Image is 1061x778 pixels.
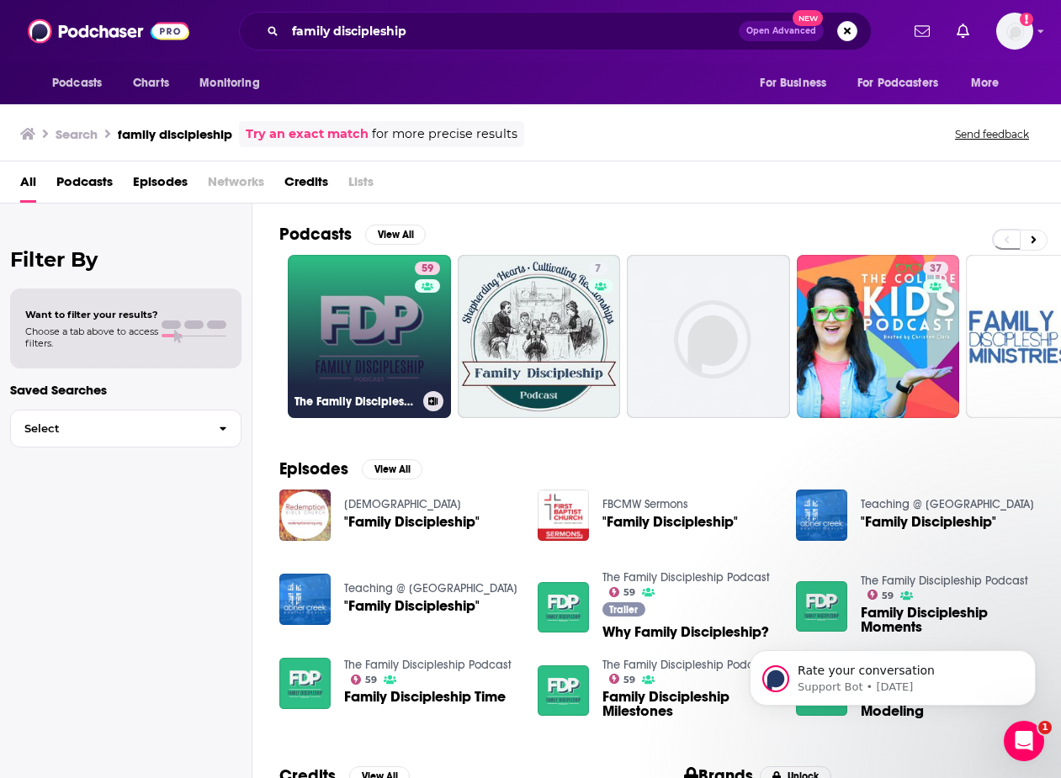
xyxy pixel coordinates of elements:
span: Choose a tab above to access filters. [25,325,158,349]
a: Redemption Bible Church [344,497,461,511]
a: Family Discipleship Milestones [602,690,776,718]
a: The Family Discipleship Podcast [344,658,512,672]
a: "Family Discipleship" [344,515,480,529]
button: Select [10,410,241,447]
a: EpisodesView All [279,458,422,479]
a: 37 [923,262,948,275]
img: Family Discipleship Moments [796,581,847,632]
span: For Podcasters [857,71,938,95]
span: 7 [595,261,601,278]
img: Why Family Discipleship? [538,582,589,633]
a: "Family Discipleship" [861,515,996,529]
button: Show profile menu [996,13,1033,50]
a: 7 [458,255,621,418]
a: Charts [122,67,179,99]
a: FBCMW Sermons [602,497,688,511]
button: Open AdvancedNew [739,21,824,41]
img: Family Discipleship Milestones [538,665,589,717]
img: Family Discipleship Time [279,658,331,709]
span: Charts [133,71,169,95]
h2: Podcasts [279,224,352,245]
a: Try an exact match [246,124,369,144]
a: The Family Discipleship Podcast [602,658,770,672]
span: Logged in as shcarlos [996,13,1033,50]
a: 59 [867,590,894,600]
button: View All [362,459,422,479]
div: Search podcasts, credits, & more... [239,12,872,50]
span: Lists [348,168,374,203]
h3: The Family Discipleship Podcast [294,394,416,409]
span: 59 [623,676,635,684]
button: open menu [959,67,1021,99]
span: Open Advanced [746,27,816,35]
img: Podchaser - Follow, Share and Rate Podcasts [28,15,189,47]
span: Trailer [609,605,638,615]
a: Why Family Discipleship? [602,625,769,639]
a: All [20,168,36,203]
a: 7 [588,262,607,275]
a: PodcastsView All [279,224,426,245]
span: Podcasts [52,71,102,95]
a: The Family Discipleship Podcast [602,570,770,585]
span: Networks [208,168,264,203]
a: "Family Discipleship" [279,490,331,541]
h3: Search [56,126,98,142]
h2: Filter By [10,247,241,272]
span: Family Discipleship Time [344,690,506,704]
img: "Family Discipleship" [279,574,331,625]
svg: Add a profile image [1020,13,1033,26]
a: The Family Discipleship Podcast [861,574,1028,588]
span: Select [11,423,205,434]
a: 59 [415,262,440,275]
a: "Family Discipleship" [538,490,589,541]
a: 59 [609,587,636,597]
span: for more precise results [372,124,517,144]
a: Show notifications dropdown [908,17,936,45]
span: More [971,71,1000,95]
span: Want to filter your results? [25,309,158,320]
p: Saved Searches [10,382,241,398]
button: open menu [188,67,281,99]
a: 59 [609,674,636,684]
h3: family discipleship [118,126,232,142]
a: Family Discipleship Moments [861,606,1034,634]
button: Send feedback [950,127,1034,141]
a: Teaching @ The Creek [861,497,1034,511]
button: open menu [846,67,963,99]
img: "Family Discipleship" [796,490,847,541]
a: Credits [284,168,328,203]
button: View All [365,225,426,245]
a: "Family Discipleship" [602,515,738,529]
a: 37 [797,255,960,418]
h2: Episodes [279,458,348,479]
span: 59 [365,676,377,684]
span: Monitoring [199,71,259,95]
button: open menu [40,67,124,99]
span: New [793,10,823,26]
a: Podcasts [56,168,113,203]
a: 59The Family Discipleship Podcast [288,255,451,418]
span: 59 [882,592,894,600]
span: 1 [1038,721,1052,734]
a: "Family Discipleship" [344,599,480,613]
span: 59 [422,261,433,278]
img: User Profile [996,13,1033,50]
